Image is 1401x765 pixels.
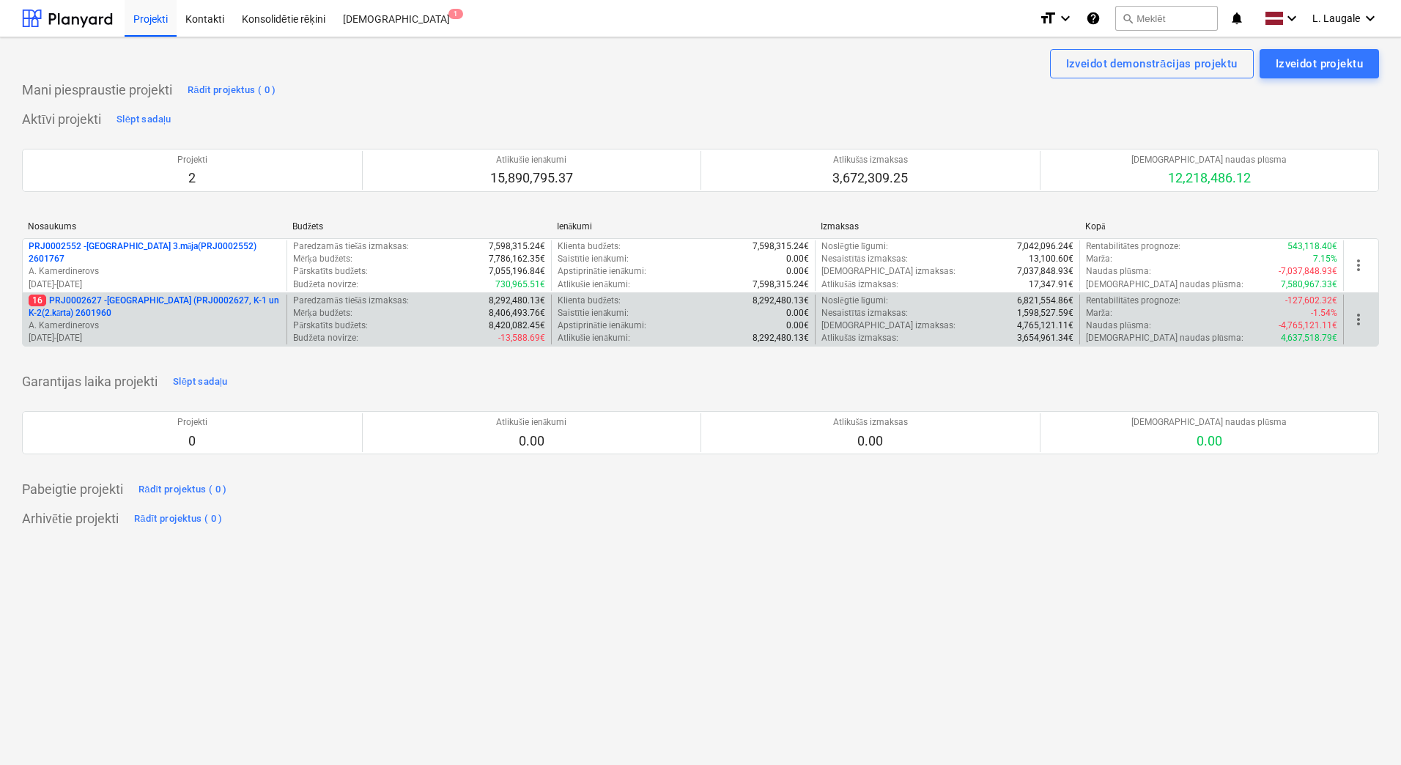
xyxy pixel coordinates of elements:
[833,432,908,450] p: 0.00
[1350,256,1367,274] span: more_vert
[177,432,207,450] p: 0
[1131,432,1287,450] p: 0.00
[293,240,408,253] p: Paredzamās tiešās izmaksas :
[821,265,955,278] p: [DEMOGRAPHIC_DATA] izmaksas :
[1086,295,1180,307] p: Rentabilitātes prognoze :
[173,374,228,391] div: Slēpt sadaļu
[490,169,573,187] p: 15,890,795.37
[29,278,281,291] p: [DATE] - [DATE]
[1313,253,1337,265] p: 7.15%
[29,295,46,306] span: 16
[558,319,647,332] p: Apstiprinātie ienākumi :
[1285,295,1337,307] p: -127,602.32€
[293,332,358,344] p: Budžeta novirze :
[1086,278,1243,291] p: [DEMOGRAPHIC_DATA] naudas plūsma :
[786,307,809,319] p: 0.00€
[833,416,908,429] p: Atlikušās izmaksas
[1085,221,1338,232] div: Kopā
[821,319,955,332] p: [DEMOGRAPHIC_DATA] izmaksas :
[29,295,281,319] p: PRJ0002627 - [GEOGRAPHIC_DATA] (PRJ0002627, K-1 un K-2(2.kārta) 2601960
[22,510,119,528] p: Arhivētie projekti
[1029,253,1073,265] p: 13,100.60€
[786,265,809,278] p: 0.00€
[29,332,281,344] p: [DATE] - [DATE]
[113,108,175,131] button: Slēpt sadaļu
[1086,332,1243,344] p: [DEMOGRAPHIC_DATA] naudas plūsma :
[1017,240,1073,253] p: 7,042,096.24€
[1086,319,1151,332] p: Naudas plūsma :
[134,511,223,528] div: Rādīt projektus ( 0 )
[293,253,352,265] p: Mērķa budžets :
[1131,416,1287,429] p: [DEMOGRAPHIC_DATA] naudas plūsma
[1086,307,1112,319] p: Marža :
[29,240,281,291] div: PRJ0002552 -[GEOGRAPHIC_DATA] 3.māja(PRJ0002552) 2601767A. Kamerdinerovs[DATE]-[DATE]
[1350,311,1367,328] span: more_vert
[753,240,809,253] p: 7,598,315.24€
[558,240,621,253] p: Klienta budžets :
[22,81,172,99] p: Mani piespraustie projekti
[1287,240,1337,253] p: 543,118.40€
[1066,54,1238,73] div: Izveidot demonstrācijas projektu
[1279,265,1337,278] p: -7,037,848.93€
[177,416,207,429] p: Projekti
[821,253,908,265] p: Nesaistītās izmaksas :
[558,278,630,291] p: Atlikušie ienākumi :
[1131,154,1287,166] p: [DEMOGRAPHIC_DATA] naudas plūsma
[293,307,352,319] p: Mērķa budžets :
[558,307,629,319] p: Saistītie ienākumi :
[558,332,630,344] p: Atlikušie ienākumi :
[1328,695,1401,765] iframe: Chat Widget
[1260,49,1379,78] button: Izveidot projektu
[489,307,545,319] p: 8,406,493.76€
[138,481,227,498] div: Rādīt projektus ( 0 )
[490,154,573,166] p: Atlikušie ienākumi
[558,253,629,265] p: Saistītie ienākumi :
[495,278,545,291] p: 730,965.51€
[293,278,358,291] p: Budžeta novirze :
[1029,278,1073,291] p: 17,347.91€
[1281,332,1337,344] p: 4,637,518.79€
[29,240,281,265] p: PRJ0002552 - [GEOGRAPHIC_DATA] 3.māja(PRJ0002552) 2601767
[832,154,908,166] p: Atlikušās izmaksas
[821,240,888,253] p: Noslēgtie līgumi :
[1281,278,1337,291] p: 7,580,967.33€
[1131,169,1287,187] p: 12,218,486.12
[498,332,545,344] p: -13,588.69€
[821,307,908,319] p: Nesaistītās izmaksas :
[293,295,408,307] p: Paredzamās tiešās izmaksas :
[1050,49,1254,78] button: Izveidot demonstrācijas projektu
[489,265,545,278] p: 7,055,196.84€
[489,295,545,307] p: 8,292,480.13€
[177,154,207,166] p: Projekti
[22,111,101,128] p: Aktīvi projekti
[832,169,908,187] p: 3,672,309.25
[184,78,280,102] button: Rādīt projektus ( 0 )
[1086,240,1180,253] p: Rentabilitātes prognoze :
[135,478,231,501] button: Rādīt projektus ( 0 )
[29,319,281,332] p: A. Kamerdinerovs
[448,9,463,19] span: 1
[1017,319,1073,332] p: 4,765,121.11€
[169,370,232,393] button: Slēpt sadaļu
[29,295,281,345] div: 16PRJ0002627 -[GEOGRAPHIC_DATA] (PRJ0002627, K-1 un K-2(2.kārta) 2601960A. Kamerdinerovs[DATE]-[D...
[1017,332,1073,344] p: 3,654,961.34€
[1017,307,1073,319] p: 1,598,527.59€
[188,82,276,99] div: Rādīt projektus ( 0 )
[1017,295,1073,307] p: 6,821,554.86€
[130,507,226,531] button: Rādīt projektus ( 0 )
[821,332,898,344] p: Atlikušās izmaksas :
[753,278,809,291] p: 7,598,315.24€
[558,265,647,278] p: Apstiprinātie ienākumi :
[293,265,368,278] p: Pārskatīts budžets :
[1311,307,1337,319] p: -1.54%
[489,240,545,253] p: 7,598,315.24€
[821,295,888,307] p: Noslēgtie līgumi :
[28,221,281,232] div: Nosaukums
[1017,265,1073,278] p: 7,037,848.93€
[1086,253,1112,265] p: Marža :
[293,319,368,332] p: Pārskatīts budžets :
[117,111,171,128] div: Slēpt sadaļu
[1279,319,1337,332] p: -4,765,121.11€
[557,221,810,232] div: Ienākumi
